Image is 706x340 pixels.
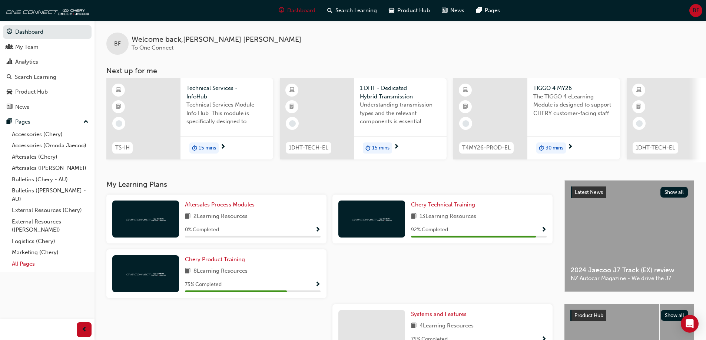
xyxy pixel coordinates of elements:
[693,6,699,15] span: BF
[450,6,464,15] span: News
[3,70,92,84] a: Search Learning
[289,102,295,112] span: booktick-icon
[360,84,441,101] span: 1 DHT - Dedicated Hybrid Transmission
[462,144,511,152] span: T4MY26-PROD-EL
[116,85,121,95] span: learningResourceType_ELEARNING-icon
[15,103,29,111] div: News
[9,205,92,216] a: External Resources (Chery)
[114,40,121,48] span: BF
[327,6,332,15] span: search-icon
[351,215,392,222] img: oneconnect
[15,88,48,96] div: Product Hub
[420,322,474,331] span: 4 Learning Resources
[463,102,468,112] span: booktick-icon
[9,174,92,185] a: Bulletins (Chery - AU)
[571,274,688,283] span: NZ Autocar Magazine - We drive the J7.
[470,3,506,18] a: pages-iconPages
[220,144,226,151] span: next-icon
[533,92,614,118] span: The TIGGO 4 eLearning Module is designed to support CHERY customer-facing staff with the product ...
[7,59,12,65] span: chart-icon
[106,78,273,159] a: TS-IHTechnical Services - InfoHubTechnical Services Module - Info Hub. This module is specificall...
[463,120,469,127] span: learningRecordVerb_NONE-icon
[125,270,166,277] img: oneconnect
[15,58,38,66] div: Analytics
[485,6,500,15] span: Pages
[3,24,92,115] button: DashboardMy TeamAnalyticsSearch LearningProduct HubNews
[365,143,371,153] span: duration-icon
[9,151,92,163] a: Aftersales (Chery)
[411,212,417,221] span: book-icon
[9,236,92,247] a: Logistics (Chery)
[7,119,12,125] span: pages-icon
[383,3,436,18] a: car-iconProduct Hub
[280,78,447,159] a: 1DHT-TECH-EL1 DHT - Dedicated Hybrid TransmissionUnderstanding transmission types and the relevan...
[411,322,417,331] span: book-icon
[315,280,321,289] button: Show Progress
[636,144,675,152] span: 1DHT-TECH-EL
[7,104,12,111] span: news-icon
[7,29,12,36] span: guage-icon
[7,89,12,95] span: car-icon
[575,189,603,195] span: Latest News
[83,117,89,127] span: up-icon
[15,43,39,51] div: My Team
[533,84,614,92] span: TIGGO 4 MY26
[411,311,467,317] span: Systems and Features
[411,201,475,208] span: Chery Technical Training
[185,256,245,263] span: Chery Product Training
[185,201,258,209] a: Aftersales Process Modules
[476,6,482,15] span: pages-icon
[397,6,430,15] span: Product Hub
[4,3,89,18] img: oneconnect
[9,140,92,151] a: Accessories (Omoda Jaecoo)
[9,129,92,140] a: Accessories (Chery)
[411,201,478,209] a: Chery Technical Training
[660,187,688,198] button: Show all
[689,4,702,17] button: BF
[186,101,267,126] span: Technical Services Module - Info Hub. This module is specifically designed to address the require...
[115,144,130,152] span: TS-IH
[273,3,321,18] a: guage-iconDashboard
[636,85,642,95] span: learningResourceType_ELEARNING-icon
[287,6,315,15] span: Dashboard
[571,186,688,198] a: Latest NewsShow all
[453,78,620,159] a: T4MY26-PROD-ELTIGGO 4 MY26The TIGGO 4 eLearning Module is designed to support CHERY customer-faci...
[636,102,642,112] span: booktick-icon
[3,115,92,129] button: Pages
[193,212,248,221] span: 2 Learning Resources
[289,144,328,152] span: 1DHT-TECH-EL
[681,315,699,333] div: Open Intercom Messenger
[389,6,394,15] span: car-icon
[335,6,377,15] span: Search Learning
[289,85,295,95] span: learningResourceType_ELEARNING-icon
[546,144,563,152] span: 30 mins
[9,216,92,236] a: External Resources ([PERSON_NAME])
[360,101,441,126] span: Understanding transmission types and the relevant components is essential knowledge required for ...
[570,310,688,322] a: Product HubShow all
[541,225,547,235] button: Show Progress
[411,310,470,319] a: Systems and Features
[185,212,190,221] span: book-icon
[567,144,573,151] span: next-icon
[394,144,399,151] span: next-icon
[420,212,476,221] span: 13 Learning Resources
[9,247,92,258] a: Marketing (Chery)
[571,266,688,275] span: 2024 Jaecoo J7 Track (EX) review
[192,143,197,153] span: duration-icon
[574,312,603,319] span: Product Hub
[436,3,470,18] a: news-iconNews
[132,44,173,51] span: To One Connect
[199,144,216,152] span: 15 mins
[315,225,321,235] button: Show Progress
[185,267,190,276] span: book-icon
[541,227,547,233] span: Show Progress
[185,226,219,234] span: 0 % Completed
[7,44,12,51] span: people-icon
[3,100,92,114] a: News
[82,325,87,334] span: prev-icon
[125,215,166,222] img: oneconnect
[185,280,222,289] span: 75 % Completed
[3,55,92,69] a: Analytics
[3,40,92,54] a: My Team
